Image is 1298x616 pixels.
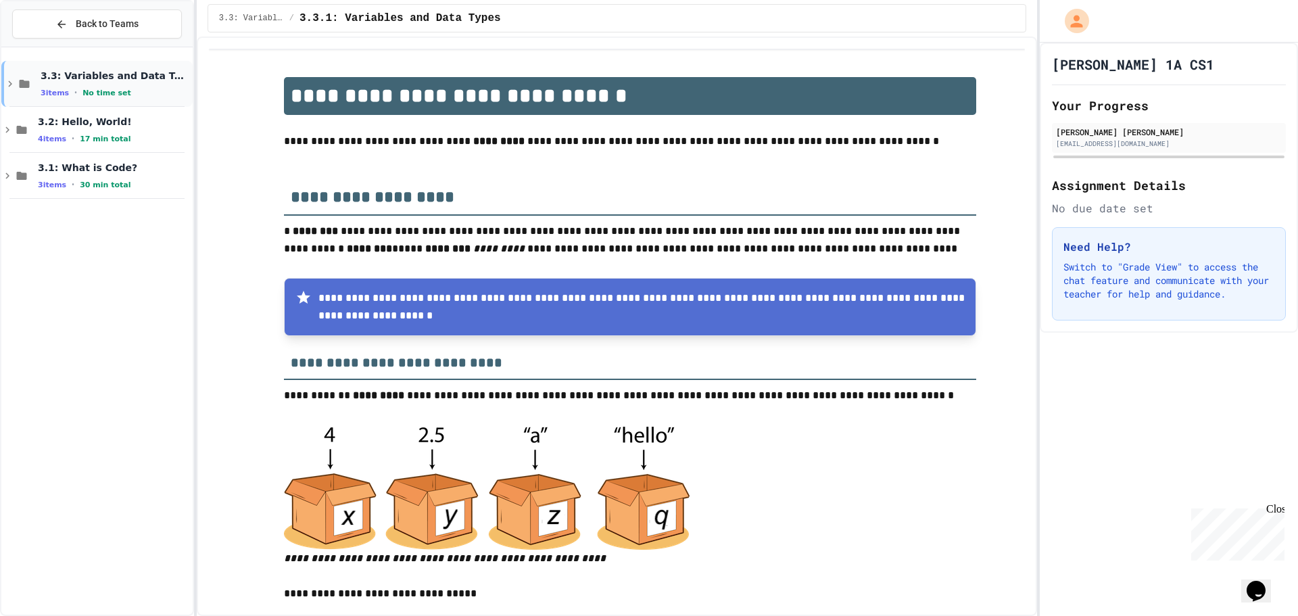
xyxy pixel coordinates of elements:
p: Switch to "Grade View" to access the chat feature and communicate with your teacher for help and ... [1063,260,1274,301]
iframe: chat widget [1241,562,1284,602]
button: Back to Teams [12,9,182,39]
span: No time set [82,89,131,97]
div: No due date set [1052,200,1286,216]
span: Back to Teams [76,17,139,31]
span: 3.3: Variables and Data Types [41,70,190,82]
span: 3.3.1: Variables and Data Types [299,10,501,26]
div: Chat with us now!Close [5,5,93,86]
span: • [72,133,74,144]
span: 3.3: Variables and Data Types [219,13,284,24]
h1: [PERSON_NAME] 1A CS1 [1052,55,1214,74]
iframe: chat widget [1186,503,1284,561]
div: My Account [1051,5,1092,37]
span: 17 min total [80,135,130,143]
span: 3 items [38,181,66,189]
span: / [289,13,294,24]
h2: Your Progress [1052,96,1286,115]
span: 30 min total [80,181,130,189]
h2: Assignment Details [1052,176,1286,195]
div: [EMAIL_ADDRESS][DOMAIN_NAME] [1056,139,1282,149]
span: 3 items [41,89,69,97]
h3: Need Help? [1063,239,1274,255]
span: 3.2: Hello, World! [38,116,190,128]
div: [PERSON_NAME] [PERSON_NAME] [1056,126,1282,138]
span: • [74,87,77,98]
span: 3.1: What is Code? [38,162,190,174]
span: • [72,179,74,190]
span: 4 items [38,135,66,143]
